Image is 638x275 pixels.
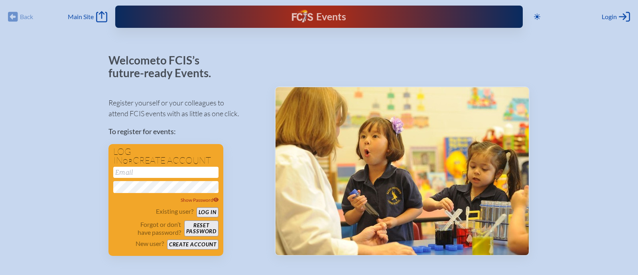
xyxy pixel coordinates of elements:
span: Show Password [181,197,219,203]
p: New user? [136,240,164,248]
p: Existing user? [156,207,193,215]
span: Main Site [68,13,94,21]
p: To register for events: [108,126,262,137]
input: Email [113,167,219,178]
button: Create account [167,240,219,250]
p: Forgot or don’t have password? [113,220,181,236]
a: Main Site [68,11,107,22]
div: FCIS Events — Future ready [230,10,408,24]
span: or [123,157,133,165]
span: Login [602,13,617,21]
button: Resetpassword [184,220,219,236]
button: Log in [197,207,219,217]
img: Events [276,87,529,255]
h1: Log in create account [113,147,219,165]
p: Register yourself or your colleagues to attend FCIS events with as little as one click. [108,98,262,119]
p: Welcome to FCIS’s future-ready Events. [108,54,220,79]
